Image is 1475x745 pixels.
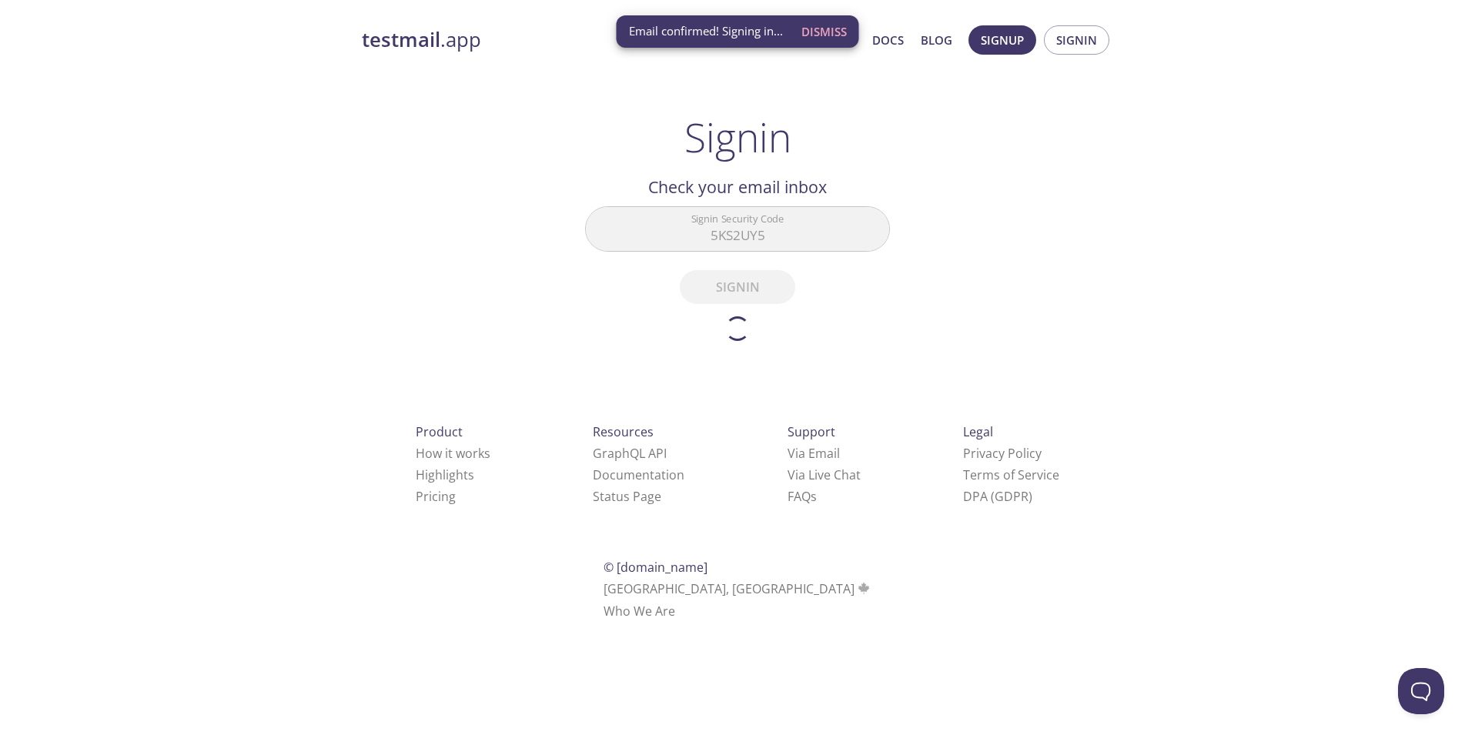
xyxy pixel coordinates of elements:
[593,488,661,505] a: Status Page
[362,26,440,53] strong: testmail
[963,445,1042,462] a: Privacy Policy
[1056,30,1097,50] span: Signin
[362,27,724,53] a: testmail.app
[872,30,904,50] a: Docs
[801,22,847,42] span: Dismiss
[963,423,993,440] span: Legal
[963,488,1032,505] a: DPA (GDPR)
[593,445,667,462] a: GraphQL API
[416,466,474,483] a: Highlights
[585,174,890,200] h2: Check your email inbox
[416,423,463,440] span: Product
[963,466,1059,483] a: Terms of Service
[981,30,1024,50] span: Signup
[416,488,456,505] a: Pricing
[604,559,707,576] span: © [DOMAIN_NAME]
[629,23,783,39] span: Email confirmed! Signing in...
[811,488,817,505] span: s
[416,445,490,462] a: How it works
[968,25,1036,55] button: Signup
[1398,668,1444,714] iframe: Help Scout Beacon - Open
[788,445,840,462] a: Via Email
[788,466,861,483] a: Via Live Chat
[1044,25,1109,55] button: Signin
[795,17,853,46] button: Dismiss
[788,423,835,440] span: Support
[604,580,872,597] span: [GEOGRAPHIC_DATA], [GEOGRAPHIC_DATA]
[604,603,675,620] a: Who We Are
[684,114,791,160] h1: Signin
[593,466,684,483] a: Documentation
[788,488,817,505] a: FAQ
[921,30,952,50] a: Blog
[593,423,654,440] span: Resources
